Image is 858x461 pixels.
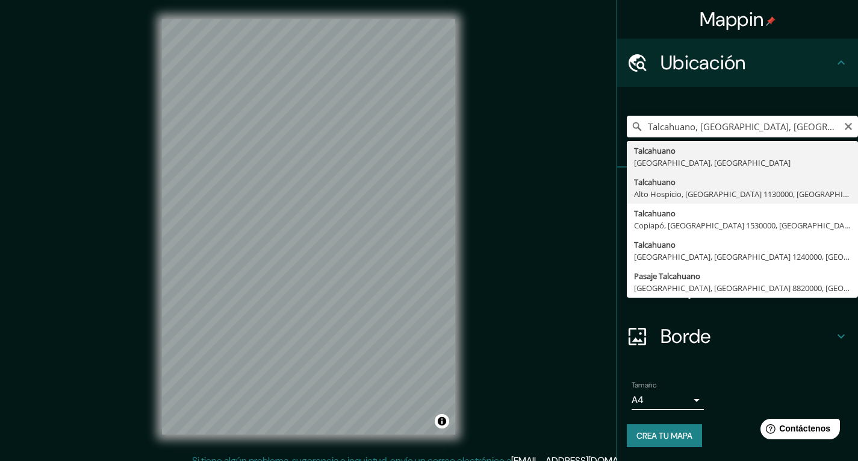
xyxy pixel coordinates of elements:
font: Copiapó, [GEOGRAPHIC_DATA] 1530000, [GEOGRAPHIC_DATA] [634,220,856,231]
font: Crea tu mapa [636,430,692,441]
div: Disposición [617,264,858,312]
font: Talcahuano [634,177,676,187]
font: Tamaño [632,380,656,390]
canvas: Mapa [162,19,455,434]
font: A4 [632,394,644,406]
font: Talcahuano [634,208,676,219]
div: Estilo [617,216,858,264]
button: Claro [844,120,853,131]
font: Ubicación [661,50,746,75]
font: Pasaje Talcahuano [634,271,700,281]
font: Talcahuano [634,145,676,156]
font: Borde [661,324,711,349]
input: Elige tu ciudad o zona [627,116,858,137]
div: Patas [617,168,858,216]
font: Talcahuano [634,239,676,250]
font: Mappin [700,7,764,32]
button: Activar o desactivar atribución [435,414,449,428]
div: Borde [617,312,858,360]
div: A4 [632,390,704,410]
button: Crea tu mapa [627,424,702,447]
iframe: Lanzador de widgets de ayuda [751,414,845,448]
div: Ubicación [617,39,858,87]
font: [GEOGRAPHIC_DATA], [GEOGRAPHIC_DATA] [634,157,791,168]
img: pin-icon.png [766,16,776,26]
